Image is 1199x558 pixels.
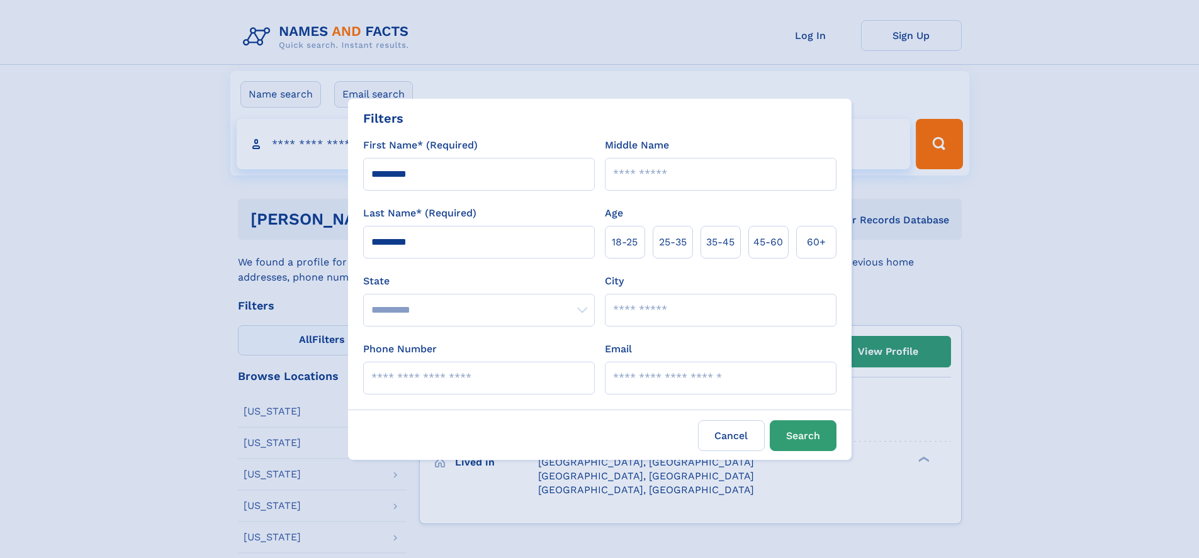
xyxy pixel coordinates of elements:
span: 60+ [807,235,826,250]
button: Search [770,420,836,451]
span: 45‑60 [753,235,783,250]
span: 25‑35 [659,235,687,250]
label: Email [605,342,632,357]
label: City [605,274,624,289]
label: Phone Number [363,342,437,357]
label: State [363,274,595,289]
label: First Name* (Required) [363,138,478,153]
label: Middle Name [605,138,669,153]
span: 35‑45 [706,235,735,250]
label: Age [605,206,623,221]
div: Filters [363,109,403,128]
label: Cancel [698,420,765,451]
span: 18‑25 [612,235,638,250]
label: Last Name* (Required) [363,206,476,221]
